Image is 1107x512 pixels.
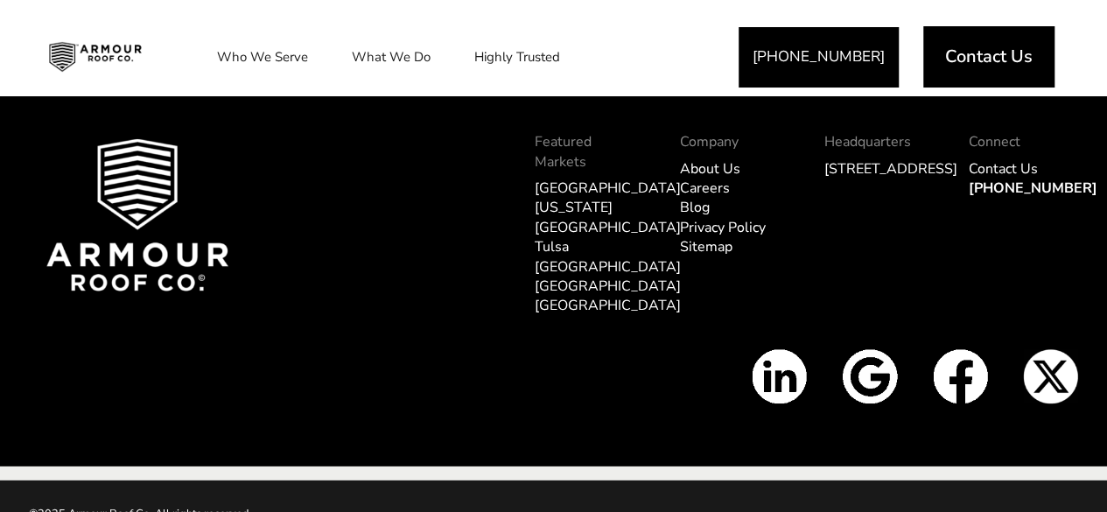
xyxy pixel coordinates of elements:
img: Industrial and Commercial Roofing Company | Armour Roof Co. [35,35,156,79]
a: About Us [680,159,740,179]
a: Highly Trusted [457,35,578,79]
img: X Icon White v2 [1023,349,1078,404]
a: [GEOGRAPHIC_DATA] [535,179,681,198]
p: Featured Markets [535,132,644,172]
a: [PHONE_NUMBER] [969,179,1097,198]
a: Sitemap [680,237,732,256]
a: Privacy Policy [680,218,766,237]
a: Contact Us [969,159,1038,179]
a: Blog [680,198,710,217]
a: [GEOGRAPHIC_DATA] [535,277,681,296]
a: Tulsa [535,237,569,256]
p: Headquarters [824,132,934,151]
span: Contact Us [945,48,1033,66]
p: Connect [969,132,1078,151]
a: Who We Serve [200,35,326,79]
a: [GEOGRAPHIC_DATA] [535,257,681,277]
img: Facbook icon white [933,349,988,404]
a: [PHONE_NUMBER] [739,27,899,88]
a: Careers [680,179,730,198]
img: Linkedin Icon White [752,349,807,404]
a: What We Do [334,35,448,79]
a: [STREET_ADDRESS] [824,159,957,179]
p: Company [680,132,789,151]
img: Armour Roof Co Footer Logo 2025 [46,139,229,291]
a: Contact Us [923,26,1054,88]
a: [US_STATE][GEOGRAPHIC_DATA] [535,198,681,236]
img: Google Icon White [842,349,897,404]
a: [GEOGRAPHIC_DATA] [535,296,681,315]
